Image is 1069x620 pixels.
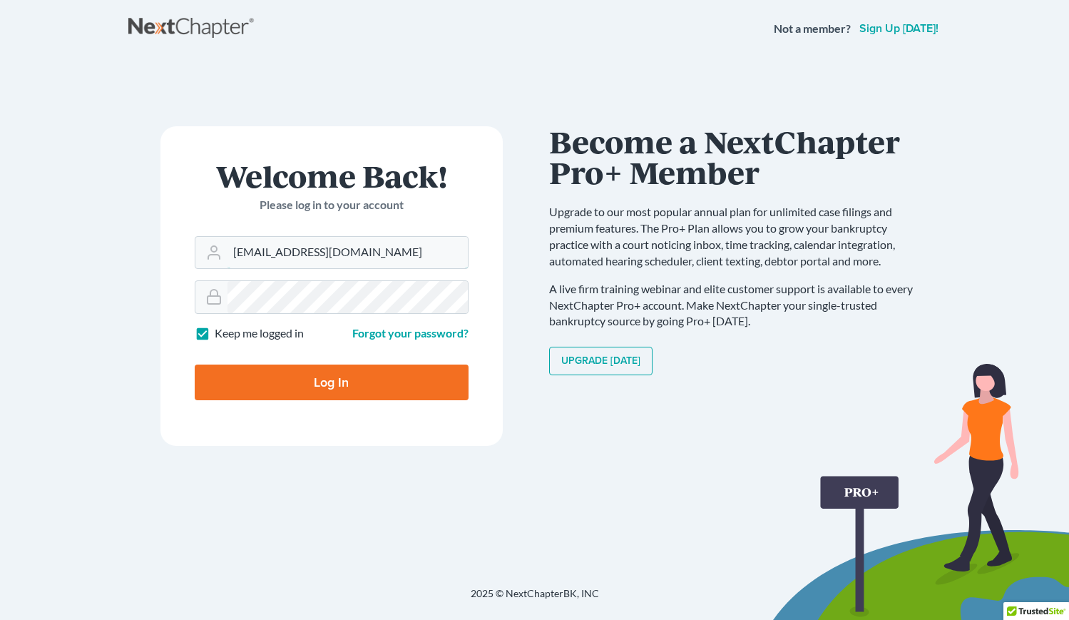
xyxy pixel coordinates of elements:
[856,23,941,34] a: Sign up [DATE]!
[352,326,469,340] a: Forgot your password?
[195,365,469,400] input: Log In
[549,347,653,375] a: Upgrade [DATE]
[215,325,304,342] label: Keep me logged in
[549,281,927,330] p: A live firm training webinar and elite customer support is available to every NextChapter Pro+ ac...
[549,126,927,187] h1: Become a NextChapter Pro+ Member
[195,197,469,213] p: Please log in to your account
[195,161,469,191] h1: Welcome Back!
[227,237,468,268] input: Email Address
[128,586,941,612] div: 2025 © NextChapterBK, INC
[549,204,927,269] p: Upgrade to our most popular annual plan for unlimited case filings and premium features. The Pro+...
[774,21,851,37] strong: Not a member?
